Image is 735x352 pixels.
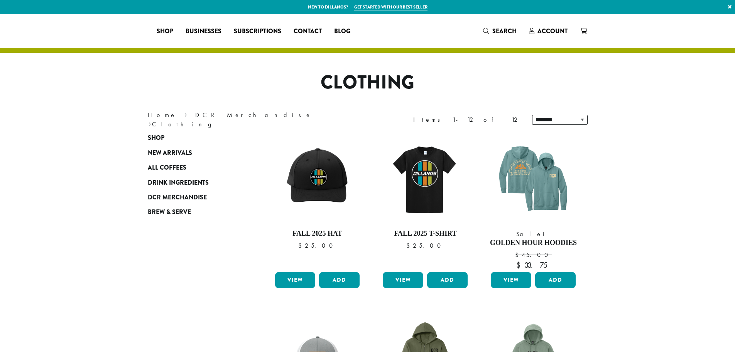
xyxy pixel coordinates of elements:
h4: Golden Hour Hoodies [489,239,578,247]
span: $ [406,241,413,250]
bdi: 25.00 [298,241,336,250]
span: Sale! [489,230,578,239]
a: View [491,272,531,288]
bdi: 25.00 [406,241,444,250]
h1: Clothing [142,71,593,94]
img: DCR-Retro-Three-Strip-Circle-Patch-Trucker-Hat-Fall-WEB-scaled.jpg [273,134,362,223]
a: New Arrivals [148,146,240,160]
span: Brew & Serve [148,207,191,217]
a: Sale! Golden Hour Hoodies $45.00 [489,134,578,269]
span: › [149,117,151,129]
img: DCR-Retro-Three-Strip-Circle-Tee-Fall-WEB-scaled.jpg [381,134,470,223]
a: Search [477,25,523,37]
a: View [275,272,316,288]
bdi: 45.00 [515,251,552,259]
a: Fall 2025 Hat $25.00 [273,134,362,269]
nav: Breadcrumb [148,111,356,129]
span: $ [298,241,305,250]
a: Shop [148,131,240,145]
a: Fall 2025 T-Shirt $25.00 [381,134,470,269]
img: DCR-SS-Golden-Hour-Hoodie-Eucalyptus-Blue-1200x1200-Web-e1744312709309.png [489,134,578,223]
span: Shop [148,133,164,143]
span: Drink Ingredients [148,178,209,188]
div: Items 1-12 of 12 [413,115,520,124]
span: All Coffees [148,163,186,173]
span: $ [515,251,522,259]
a: DCR Merchandise [148,190,240,205]
span: $ [516,260,524,270]
a: View [383,272,423,288]
a: Shop [150,25,179,37]
a: Drink Ingredients [148,175,240,190]
a: Brew & Serve [148,205,240,219]
a: Home [148,111,176,119]
a: DCR Merchandise [195,111,312,119]
span: Account [537,27,568,36]
span: DCR Merchandise [148,193,207,202]
a: Get started with our best seller [354,4,427,10]
span: Blog [334,27,350,36]
button: Add [427,272,468,288]
bdi: 33.75 [516,260,550,270]
a: All Coffees [148,160,240,175]
span: New Arrivals [148,148,192,158]
span: Contact [294,27,322,36]
span: Businesses [186,27,221,36]
span: › [184,108,187,120]
button: Add [319,272,360,288]
h4: Fall 2025 T-Shirt [381,230,470,238]
span: Search [492,27,517,36]
span: Subscriptions [234,27,281,36]
h4: Fall 2025 Hat [273,230,362,238]
span: Shop [157,27,173,36]
button: Add [535,272,576,288]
